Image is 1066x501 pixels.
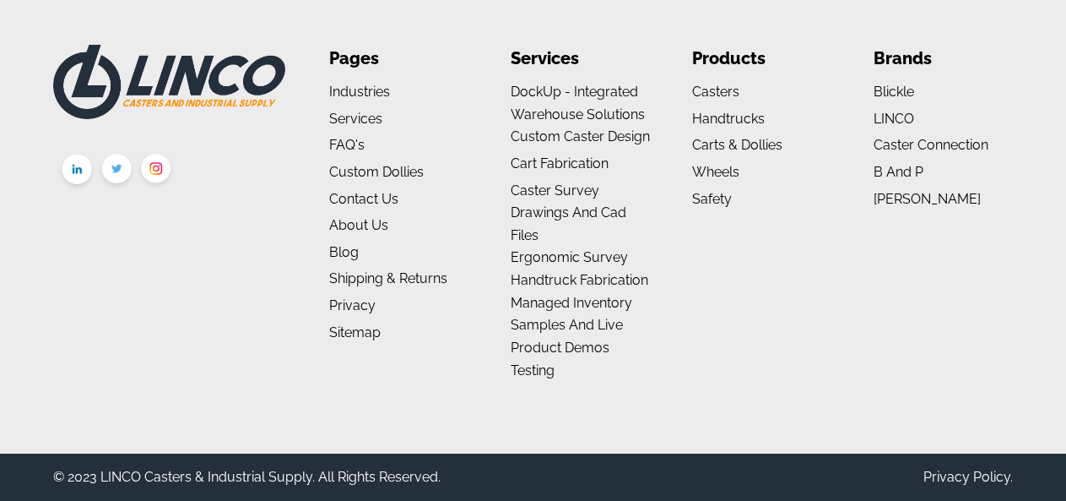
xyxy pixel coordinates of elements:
img: linkedin.png [57,150,97,193]
a: Casters [692,84,739,100]
div: © 2023 LINCO Casters & Industrial Supply. All Rights Reserved. [53,466,441,489]
img: instagram.png [137,150,176,192]
img: twitter.png [97,150,137,192]
a: Carts & Dollies [692,137,782,153]
a: Handtruck Fabrication [511,272,648,288]
li: Services [511,45,650,73]
a: Industries [329,84,390,100]
a: Cart Fabrication [511,155,609,172]
a: Safety [692,191,732,207]
a: Blog [329,244,359,260]
a: Contact Us [329,191,398,207]
a: Wheels [692,164,739,180]
li: Brands [874,45,1013,73]
a: [PERSON_NAME] [874,191,981,207]
a: Custom Caster Design [511,128,650,144]
a: Shipping & Returns [329,270,447,286]
li: Products [692,45,831,73]
a: DockUp - Integrated Warehouse Solutions [511,84,645,123]
a: Privacy [329,297,376,313]
a: Services [329,111,382,127]
a: LINCO [874,111,914,127]
a: About us [329,217,388,233]
a: Drawings and Cad Files [511,204,626,243]
a: Managed Inventory [511,295,632,311]
img: LINCO CASTERS & INDUSTRIAL SUPPLY [53,45,285,120]
a: Handtrucks [692,111,765,127]
a: Ergonomic Survey [511,249,628,265]
a: Blickle [874,84,914,100]
a: Samples and Live Product Demos [511,317,623,356]
a: FAQ's [329,137,365,153]
a: B and P [874,164,923,180]
a: Testing [511,362,555,378]
a: Privacy Policy. [923,469,1013,485]
li: Pages [329,45,468,73]
a: Caster Connection [874,137,988,153]
a: Sitemap [329,324,381,340]
a: Caster Survey [511,182,599,199]
a: Custom Dollies [329,164,424,180]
